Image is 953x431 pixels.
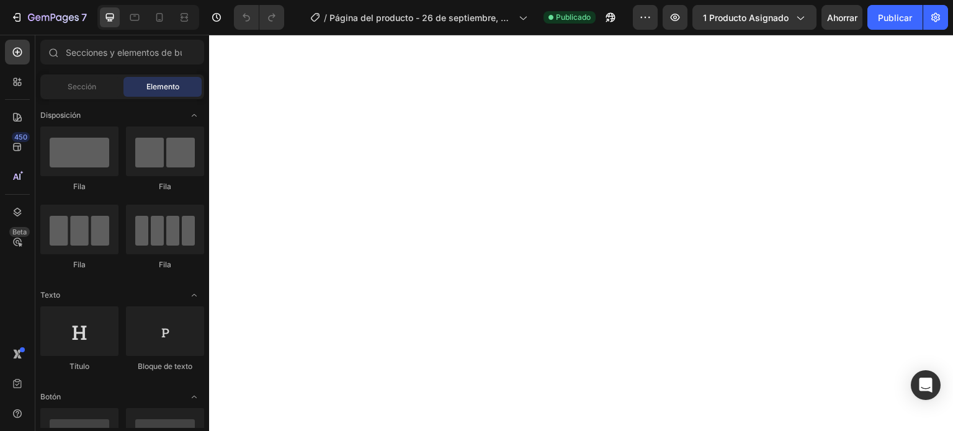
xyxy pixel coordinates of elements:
[69,362,89,371] font: Título
[556,12,591,22] font: Publicado
[159,260,171,269] font: Fila
[184,285,204,305] span: Abrir palanca
[40,40,204,64] input: Secciones y elementos de búsqueda
[703,12,789,23] font: 1 producto asignado
[138,362,192,371] font: Bloque de texto
[184,387,204,407] span: Abrir palanca
[159,182,171,191] font: Fila
[867,5,923,30] button: Publicar
[146,82,179,91] font: Elemento
[5,5,92,30] button: 7
[692,5,817,30] button: 1 producto asignado
[73,260,86,269] font: Fila
[14,133,27,141] font: 450
[40,392,61,401] font: Botón
[324,12,327,23] font: /
[827,12,857,23] font: Ahorrar
[81,11,87,24] font: 7
[73,182,86,191] font: Fila
[12,228,27,236] font: Beta
[40,110,81,120] font: Disposición
[878,12,912,23] font: Publicar
[68,82,96,91] font: Sección
[234,5,284,30] div: Deshacer/Rehacer
[209,35,953,431] iframe: Área de diseño
[911,370,941,400] div: Open Intercom Messenger
[821,5,862,30] button: Ahorrar
[40,290,60,300] font: Texto
[329,12,509,36] font: Página del producto - 26 de septiembre, 00:32:58
[184,105,204,125] span: Abrir palanca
